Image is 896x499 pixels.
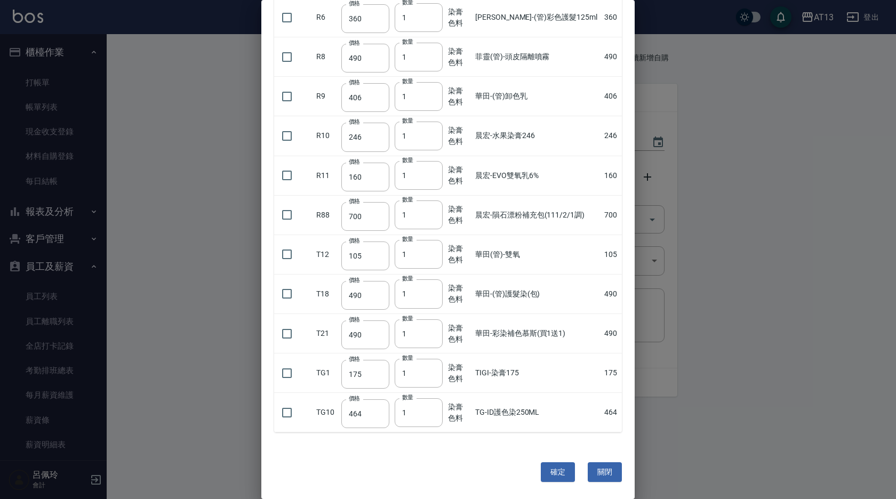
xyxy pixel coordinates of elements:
label: 價格 [349,118,360,126]
td: 染膏色料 [445,393,473,432]
td: 464 [602,393,622,432]
label: 數量 [402,196,413,204]
label: 價格 [349,39,360,47]
td: 染膏色料 [445,353,473,393]
label: 數量 [402,354,413,362]
td: 染膏色料 [445,116,473,156]
td: 160 [602,156,622,195]
td: TIGI-染膏175 [473,353,602,393]
td: TG1 [314,353,339,393]
label: 價格 [349,237,360,245]
td: R88 [314,195,339,235]
td: 華田-(管)護髮染(包) [473,274,602,313]
button: 確定 [541,462,575,482]
td: 染膏色料 [445,314,473,353]
td: 175 [602,353,622,393]
td: T12 [314,235,339,274]
label: 數量 [402,117,413,125]
td: 490 [602,37,622,77]
button: 關閉 [588,462,622,482]
label: 數量 [402,275,413,283]
td: 華田-彩染補色慕斯(買1送1) [473,314,602,353]
label: 數量 [402,156,413,164]
td: 晨宏-EVO雙氧乳6% [473,156,602,195]
label: 價格 [349,316,360,324]
td: R8 [314,37,339,77]
td: 染膏色料 [445,274,473,313]
td: 染膏色料 [445,37,473,77]
label: 價格 [349,276,360,284]
label: 價格 [349,78,360,86]
td: 菲靈(管)-頭皮隔離噴霧 [473,37,602,77]
td: 406 [602,77,622,116]
td: 染膏色料 [445,77,473,116]
td: TG10 [314,393,339,432]
td: 染膏色料 [445,235,473,274]
td: 染膏色料 [445,156,473,195]
label: 價格 [349,197,360,205]
label: 數量 [402,77,413,85]
td: R10 [314,116,339,156]
label: 價格 [349,355,360,363]
td: 490 [602,314,622,353]
td: TG-ID護色染250ML [473,393,602,432]
td: R11 [314,156,339,195]
td: 105 [602,235,622,274]
td: 華田(管)-雙氧 [473,235,602,274]
label: 數量 [402,393,413,401]
label: 數量 [402,235,413,243]
label: 數量 [402,315,413,323]
td: T21 [314,314,339,353]
label: 價格 [349,158,360,166]
label: 數量 [402,38,413,46]
td: 490 [602,274,622,313]
td: 華田-(管)卸色乳 [473,77,602,116]
td: 700 [602,195,622,235]
td: 晨宏-水果染膏246 [473,116,602,156]
td: 染膏色料 [445,195,473,235]
label: 價格 [349,395,360,403]
td: T18 [314,274,339,313]
td: 246 [602,116,622,156]
td: 晨宏-隕石漂粉補充包(111/2/1調) [473,195,602,235]
td: R9 [314,77,339,116]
